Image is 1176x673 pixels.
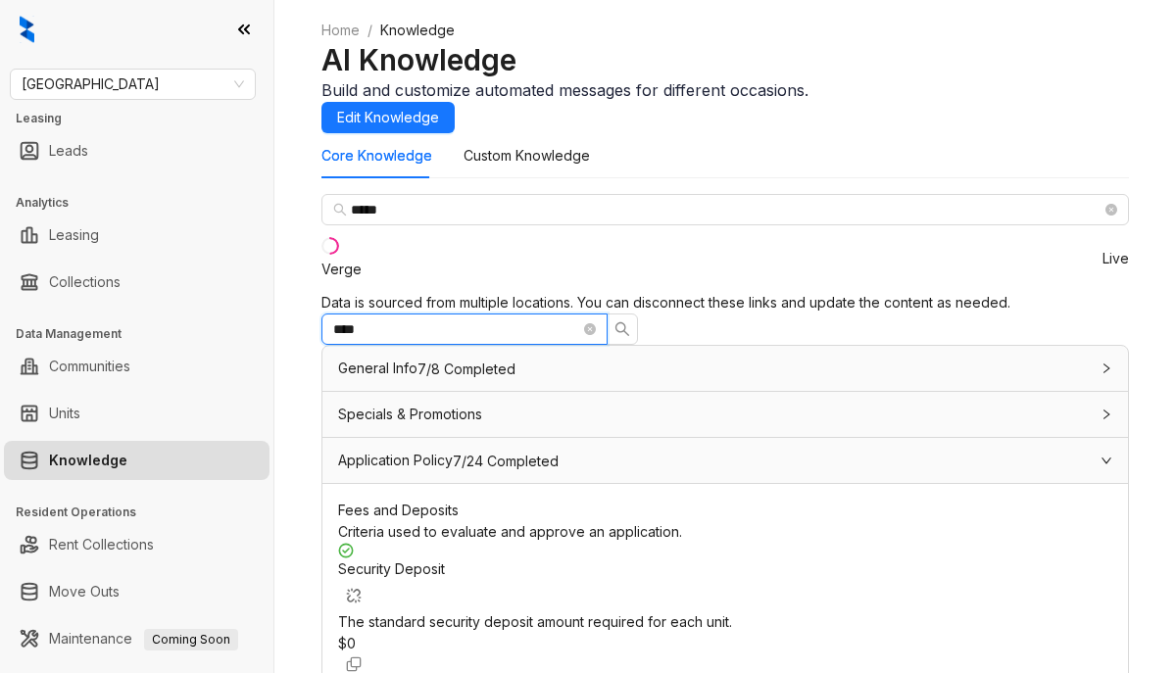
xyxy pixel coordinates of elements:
span: close-circle [584,323,596,335]
div: Application Policy7/24 Completed [322,438,1128,483]
span: Coming Soon [144,629,238,650]
a: Units [49,394,80,433]
span: 7/24 Completed [453,455,559,468]
div: Data is sourced from multiple locations. You can disconnect these links and update the content as... [321,292,1129,313]
a: Knowledge [49,441,127,480]
span: collapsed [1101,362,1112,374]
h2: AI Knowledge [321,41,1129,78]
a: Leasing [49,216,99,255]
span: Fairfield [22,70,244,99]
li: Leasing [4,216,269,255]
div: Custom Knowledge [464,145,590,167]
div: The standard security deposit amount required for each unit. [338,611,1112,633]
h3: Leasing [16,110,273,127]
span: collapsed [1101,409,1112,420]
span: Fees and Deposits [338,502,459,518]
h3: Resident Operations [16,504,273,521]
span: Edit Knowledge [337,107,439,128]
a: Leads [49,131,88,170]
li: / [367,20,372,41]
div: Build and customize automated messages for different occasions. [321,78,1129,102]
h3: Data Management [16,325,273,343]
li: Move Outs [4,572,269,611]
img: logo [20,16,34,43]
a: Communities [49,347,130,386]
span: search [614,321,630,337]
li: Maintenance [4,619,269,658]
span: search [333,203,347,216]
a: Move Outs [49,572,120,611]
span: close-circle [1105,204,1117,216]
div: Specials & Promotions [322,392,1128,437]
a: Home [318,20,364,41]
li: Rent Collections [4,525,269,564]
div: Security Deposit [338,558,1112,611]
a: Rent Collections [49,525,154,564]
li: Knowledge [4,441,269,480]
li: Collections [4,263,269,302]
h3: Analytics [16,194,273,212]
li: Units [4,394,269,433]
div: General Info7/8 Completed [322,346,1128,391]
span: Application Policy [338,452,453,468]
span: Live [1102,252,1129,265]
span: General Info [338,360,417,376]
span: Knowledge [380,22,455,38]
div: Verge [321,259,362,280]
button: Edit Knowledge [321,102,455,133]
li: Leads [4,131,269,170]
span: 7/8 Completed [417,362,515,376]
span: Specials & Promotions [338,406,482,422]
span: expanded [1101,455,1112,466]
div: Core Knowledge [321,145,432,167]
li: Communities [4,347,269,386]
a: Collections [49,263,121,302]
div: $ 0 [338,633,1112,654]
div: Criteria used to evaluate and approve an application. [338,521,1112,543]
